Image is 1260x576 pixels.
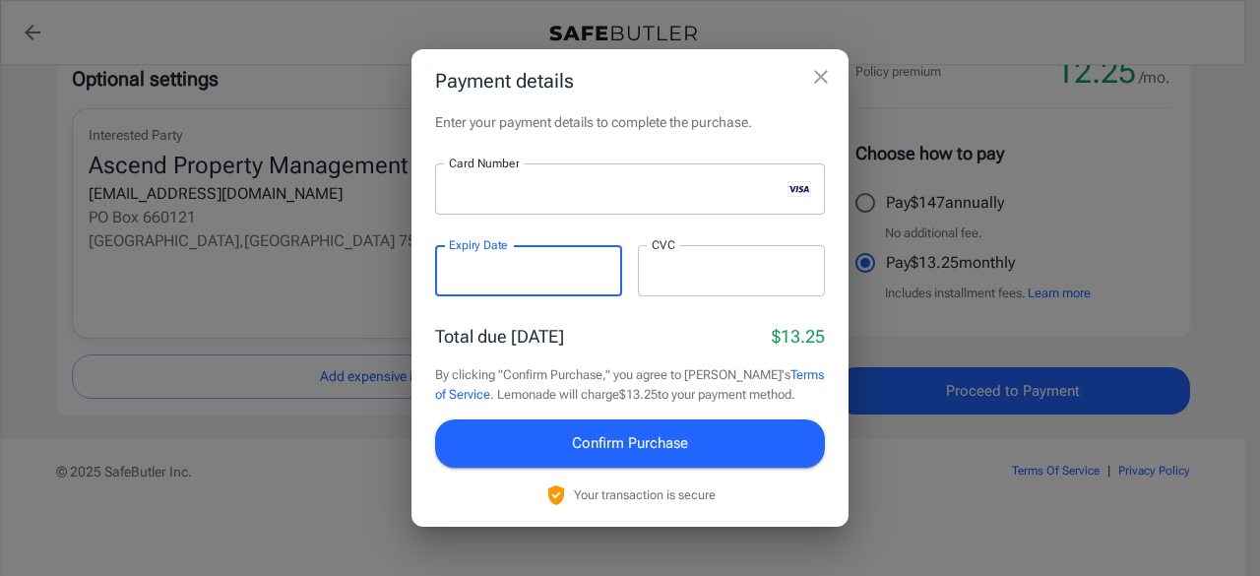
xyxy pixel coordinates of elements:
label: Card Number [449,155,519,171]
p: $13.25 [772,323,825,350]
p: Enter your payment details to complete the purchase. [435,112,825,132]
button: Confirm Purchase [435,419,825,467]
svg: visa [787,181,811,197]
iframe: To enrich screen reader interactions, please activate Accessibility in Grammarly extension settings [449,262,608,281]
p: Total due [DATE] [435,323,564,350]
h2: Payment details [411,49,849,112]
button: close [801,57,841,96]
iframe: Secure CVC input frame [652,262,811,281]
p: By clicking "Confirm Purchase," you agree to [PERSON_NAME]'s . Lemonade will charge $13.25 to you... [435,365,825,404]
label: Expiry Date [449,236,508,253]
label: CVC [652,236,675,253]
iframe: To enrich screen reader interactions, please activate Accessibility in Grammarly extension settings [449,180,780,199]
span: Confirm Purchase [572,430,688,456]
a: Terms of Service [435,367,824,402]
p: Your transaction is secure [574,485,716,504]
